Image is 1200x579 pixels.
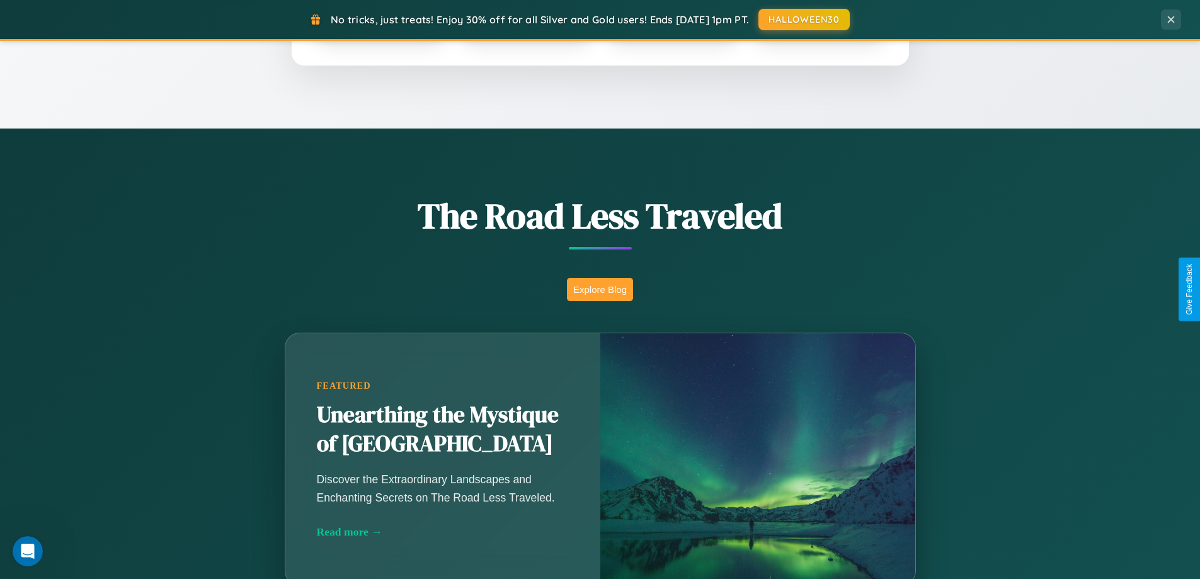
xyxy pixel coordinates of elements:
p: Discover the Extraordinary Landscapes and Enchanting Secrets on The Road Less Traveled. [317,471,569,506]
div: Give Feedback [1185,264,1194,315]
button: Explore Blog [567,278,633,301]
button: HALLOWEEN30 [758,9,850,30]
div: Read more → [317,525,569,539]
iframe: Intercom live chat [13,536,43,566]
h2: Unearthing the Mystique of [GEOGRAPHIC_DATA] [317,401,569,459]
h1: The Road Less Traveled [222,192,978,240]
div: Featured [317,381,569,391]
span: No tricks, just treats! Enjoy 30% off for all Silver and Gold users! Ends [DATE] 1pm PT. [331,13,749,26]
